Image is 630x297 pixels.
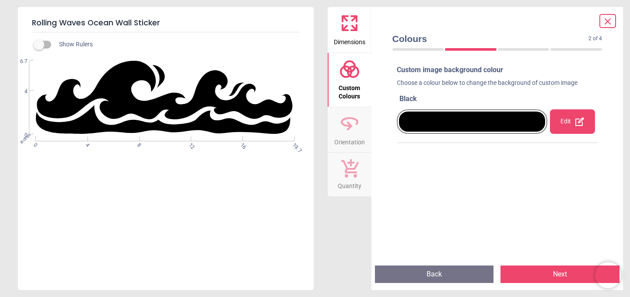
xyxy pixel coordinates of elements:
span: 8 [135,142,141,147]
button: Quantity [328,153,371,196]
div: Edit [550,109,595,134]
span: 12 [187,142,192,147]
span: Dimensions [334,34,365,47]
span: 4 [84,142,89,147]
button: Dimensions [328,7,371,52]
span: 0 [11,132,28,139]
span: 6.7 [11,58,28,65]
iframe: Brevo live chat [595,262,621,288]
span: 16 [239,142,245,147]
span: Orientation [334,134,365,147]
span: Colours [392,32,589,45]
button: Next [500,266,619,283]
div: Show Rulers [39,39,314,50]
span: 2 of 4 [588,35,602,42]
button: Back [375,266,494,283]
span: Custom image background colour [397,66,503,74]
span: Quantity [338,178,361,191]
span: 0 [31,142,37,147]
div: Black [399,94,598,104]
span: 19.7 [290,142,296,147]
span: Custom Colours [329,80,371,101]
span: 4 [11,88,28,95]
h5: Rolling Waves Ocean Wall Sticker [32,14,300,32]
button: Custom Colours [328,53,371,107]
button: Orientation [328,107,371,153]
div: Choose a colour below to change the background of custom image [397,79,598,91]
